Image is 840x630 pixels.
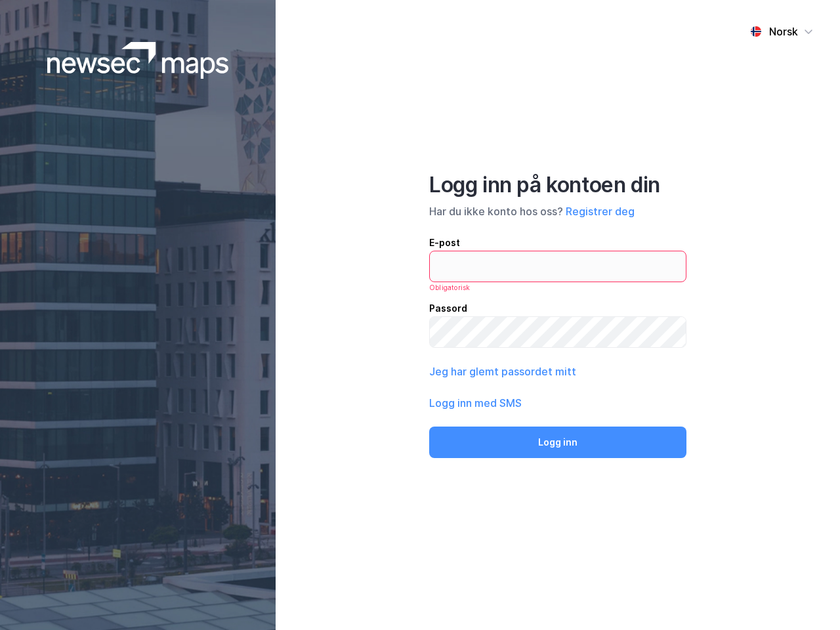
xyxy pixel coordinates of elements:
div: Logg inn på kontoen din [429,172,686,198]
div: Har du ikke konto hos oss? [429,203,686,219]
div: Obligatorisk [429,282,686,293]
button: Registrer deg [566,203,635,219]
button: Jeg har glemt passordet mitt [429,364,576,379]
img: logoWhite.bf58a803f64e89776f2b079ca2356427.svg [47,42,229,79]
iframe: Chat Widget [774,567,840,630]
div: E-post [429,235,686,251]
button: Logg inn med SMS [429,395,522,411]
div: Norsk [769,24,798,39]
div: Passord [429,301,686,316]
button: Logg inn [429,427,686,458]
